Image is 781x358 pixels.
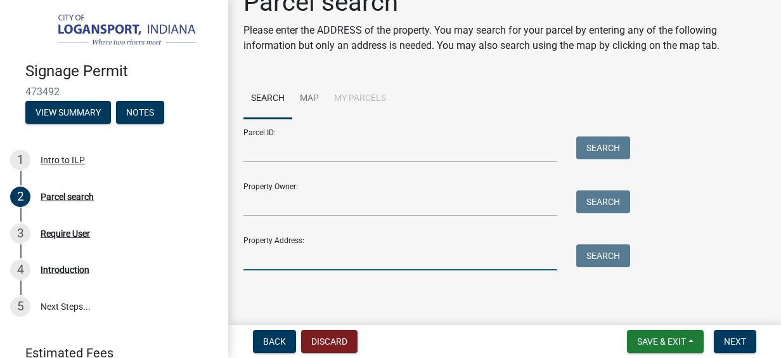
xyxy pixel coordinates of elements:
[10,187,30,207] div: 2
[301,330,358,353] button: Discard
[253,330,296,353] button: Back
[637,336,686,347] span: Save & Exit
[243,23,766,53] p: Please enter the ADDRESS of the property. You may search for your parcel by entering any of the f...
[25,62,218,81] h4: Signage Permit
[576,136,630,159] button: Search
[243,79,292,119] a: Search
[724,336,746,347] span: Next
[41,265,89,274] div: Introduction
[41,192,94,201] div: Parcel search
[576,244,630,267] button: Search
[116,101,164,124] button: Notes
[10,296,30,317] div: 5
[10,150,30,170] div: 1
[41,229,90,238] div: Require User
[576,190,630,213] button: Search
[25,108,111,118] wm-modal-confirm: Summary
[25,101,111,124] button: View Summary
[41,156,85,164] div: Intro to ILP
[10,260,30,280] div: 4
[10,223,30,244] div: 3
[714,330,756,353] button: Next
[116,108,164,118] wm-modal-confirm: Notes
[292,79,326,119] a: Map
[627,330,704,353] button: Save & Exit
[25,86,203,98] span: 473492
[263,336,286,347] span: Back
[25,13,208,49] img: City of Logansport, Indiana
